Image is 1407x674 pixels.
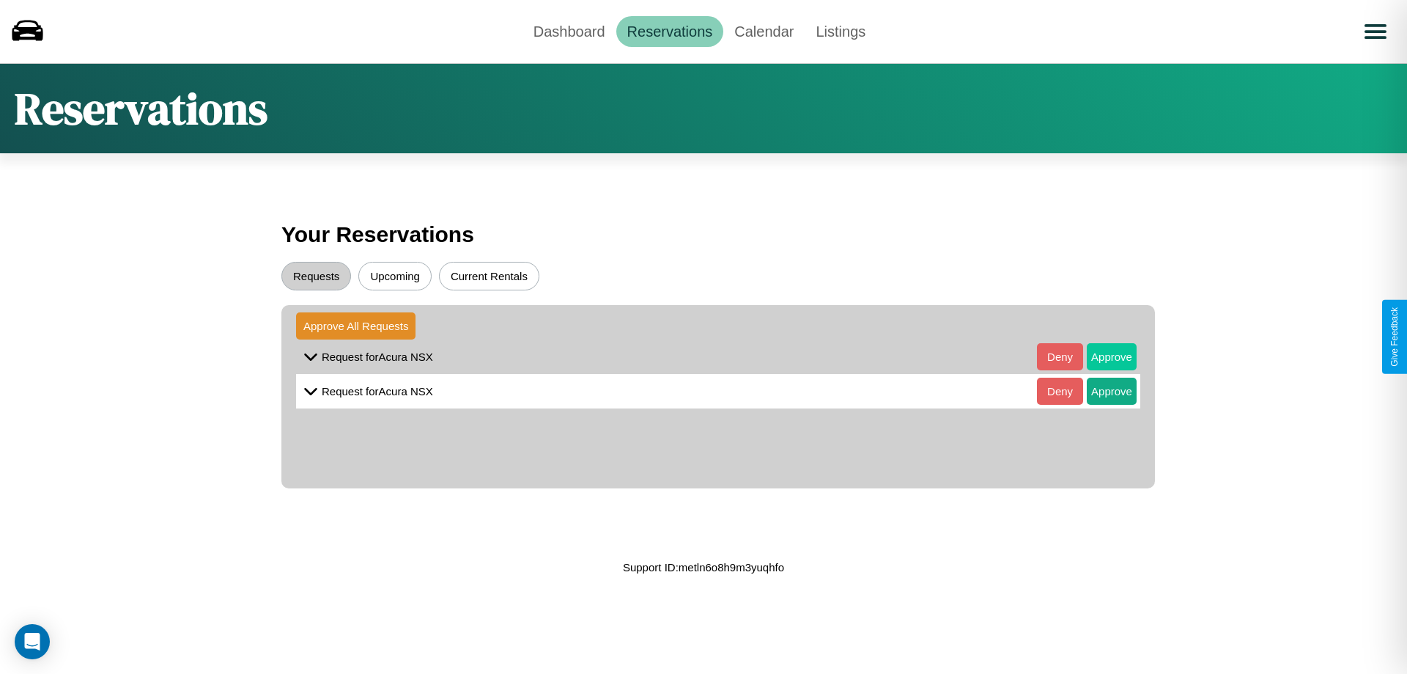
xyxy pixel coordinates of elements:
a: Listings [805,16,876,47]
button: Current Rentals [439,262,539,290]
a: Dashboard [522,16,616,47]
button: Approve [1087,343,1137,370]
button: Deny [1037,343,1083,370]
div: Give Feedback [1389,307,1400,367]
button: Approve [1087,378,1137,405]
p: Support ID: metln6o8h9m3yuqhfo [623,557,784,577]
a: Calendar [723,16,805,47]
button: Requests [281,262,351,290]
div: Open Intercom Messenger [15,624,50,659]
button: Open menu [1355,11,1396,52]
button: Approve All Requests [296,312,416,340]
h1: Reservations [15,78,267,139]
h3: Your Reservations [281,215,1126,254]
p: Request for Acura NSX [322,381,433,401]
button: Deny [1037,378,1083,405]
a: Reservations [616,16,724,47]
button: Upcoming [358,262,432,290]
p: Request for Acura NSX [322,347,433,367]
